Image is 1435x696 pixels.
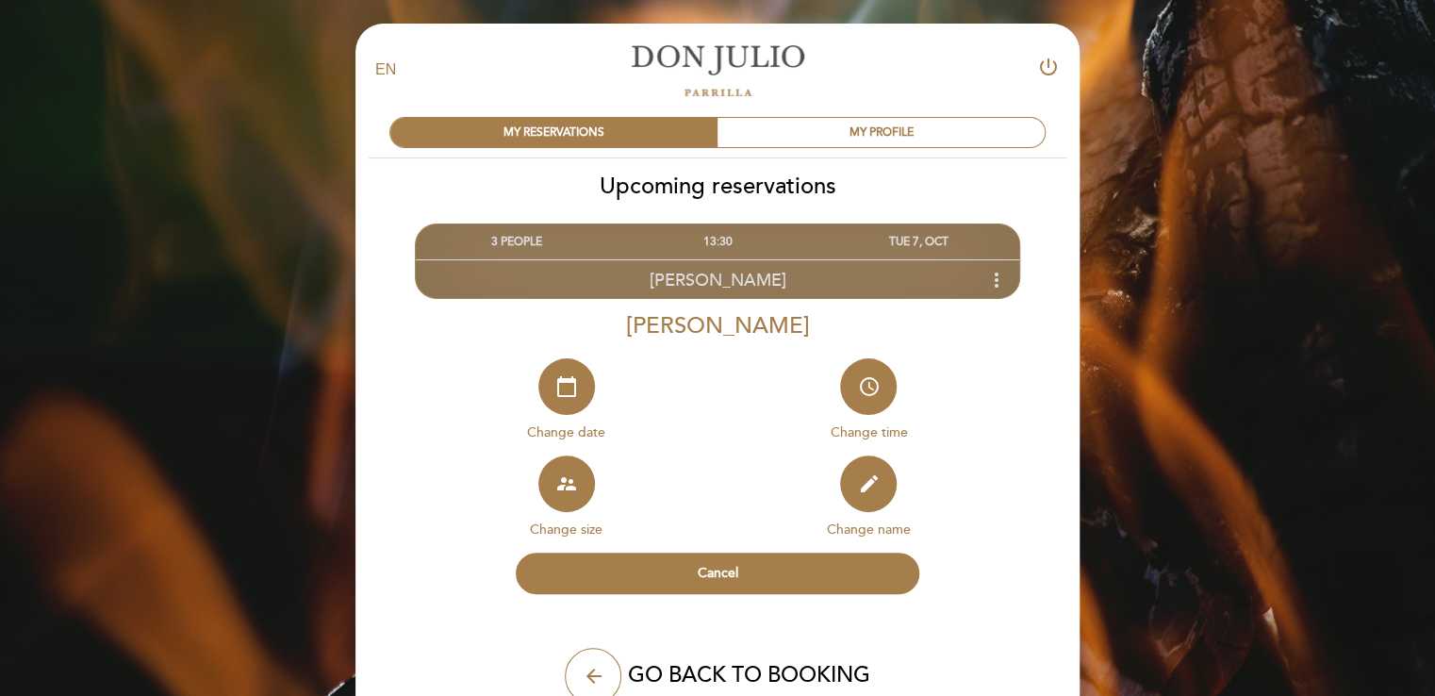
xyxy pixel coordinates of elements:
button: power_settings_new [1037,56,1060,85]
i: more_vert [985,269,1008,291]
span: Change time [830,424,907,440]
i: access_time [857,375,880,398]
div: [PERSON_NAME] [415,312,1020,340]
div: TUE 7, OCT [818,224,1019,259]
i: supervisor_account [555,472,578,495]
span: GO BACK TO BOOKING [627,661,869,688]
i: calendar_today [555,375,578,398]
h2: Upcoming reservations [355,173,1080,200]
span: Change size [530,522,602,538]
a: [PERSON_NAME] [600,44,835,96]
i: arrow_back [582,665,604,688]
div: 13:30 [617,224,817,259]
button: calendar_today [538,358,595,415]
div: MY RESERVATIONS [390,118,717,147]
i: edit [857,472,880,495]
button: supervisor_account [538,456,595,512]
span: Change name [827,522,911,538]
button: edit [840,456,897,512]
span: Change date [527,424,605,440]
i: power_settings_new [1037,56,1060,78]
div: MY PROFILE [717,118,1045,147]
button: Cancel [516,553,919,594]
span: [PERSON_NAME] [650,270,786,290]
div: 3 PEOPLE [416,224,617,259]
button: access_time [840,358,897,415]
